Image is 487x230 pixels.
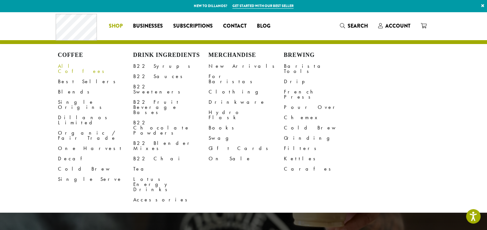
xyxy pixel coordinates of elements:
a: Grinding [284,133,359,143]
span: Subscriptions [173,22,213,30]
span: Blog [257,22,270,30]
a: Carafes [284,164,359,174]
a: B22 Fruit Beverage Bases [133,97,209,118]
a: Blends [58,87,133,97]
a: Lotus Energy Drinks [133,174,209,195]
span: Account [385,22,410,30]
a: B22 Chocolate Powders [133,118,209,138]
a: French Press [284,87,359,102]
a: Clothing [209,87,284,97]
a: Pour Over [284,102,359,112]
a: Dillanos Limited [58,112,133,128]
a: Best Sellers [58,76,133,87]
a: Single Origins [58,97,133,112]
a: Hydro Flask [209,107,284,123]
a: Organic / Fair Trade [58,128,133,143]
a: B22 Syrups [133,61,209,71]
a: Chemex [284,112,359,123]
h4: Coffee [58,52,133,59]
a: Decaf [58,154,133,164]
a: B22 Sauces [133,71,209,82]
a: Single Serve [58,174,133,184]
a: Kettles [284,154,359,164]
a: On Sale [209,154,284,164]
a: Cold Brew [58,164,133,174]
a: Swag [209,133,284,143]
a: Accessories [133,195,209,205]
a: Get started with our best seller [232,3,294,9]
a: Drip [284,76,359,87]
a: Books [209,123,284,133]
span: Search [348,22,368,30]
a: Cold Brew [284,123,359,133]
h4: Merchandise [209,52,284,59]
a: New Arrivals [209,61,284,71]
a: Gift Cards [209,143,284,154]
a: B22 Chai [133,154,209,164]
a: Drinkware [209,97,284,107]
a: Shop [104,21,128,31]
a: All Coffees [58,61,133,76]
span: Businesses [133,22,163,30]
span: Shop [109,22,123,30]
a: One Harvest [58,143,133,154]
a: Filters [284,143,359,154]
a: Barista Tools [284,61,359,76]
h4: Drink Ingredients [133,52,209,59]
h4: Brewing [284,52,359,59]
a: Search [335,21,373,31]
a: Tea [133,164,209,174]
a: B22 Sweeteners [133,82,209,97]
a: For Baristas [209,71,284,87]
a: B22 Blender Mixes [133,138,209,154]
span: Contact [223,22,247,30]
